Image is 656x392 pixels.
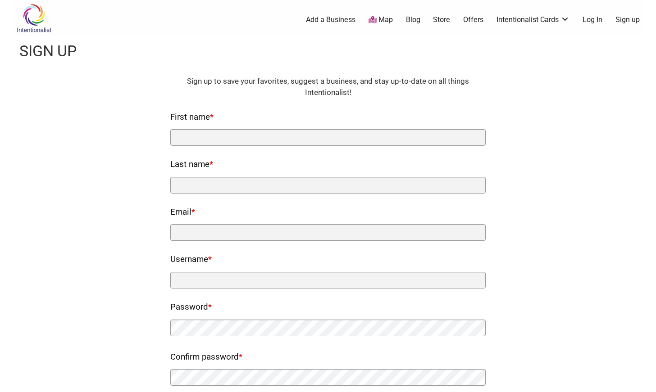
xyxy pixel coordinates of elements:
label: First name [170,110,214,125]
a: Intentionalist Cards [497,15,569,25]
a: Store [433,15,450,25]
h1: Sign up [19,41,77,62]
a: Offers [463,15,483,25]
a: Log In [583,15,602,25]
a: Sign up [615,15,640,25]
label: Username [170,252,212,267]
a: Map [369,15,393,25]
img: Intentionalist [13,4,55,33]
label: Email [170,205,195,220]
div: Sign up to save your favorites, suggest a business, and stay up-to-date on all things Intentional... [170,76,486,99]
a: Add a Business [306,15,355,25]
label: Last name [170,157,213,172]
label: Confirm password [170,350,242,365]
label: Password [170,300,212,315]
a: Blog [406,15,420,25]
